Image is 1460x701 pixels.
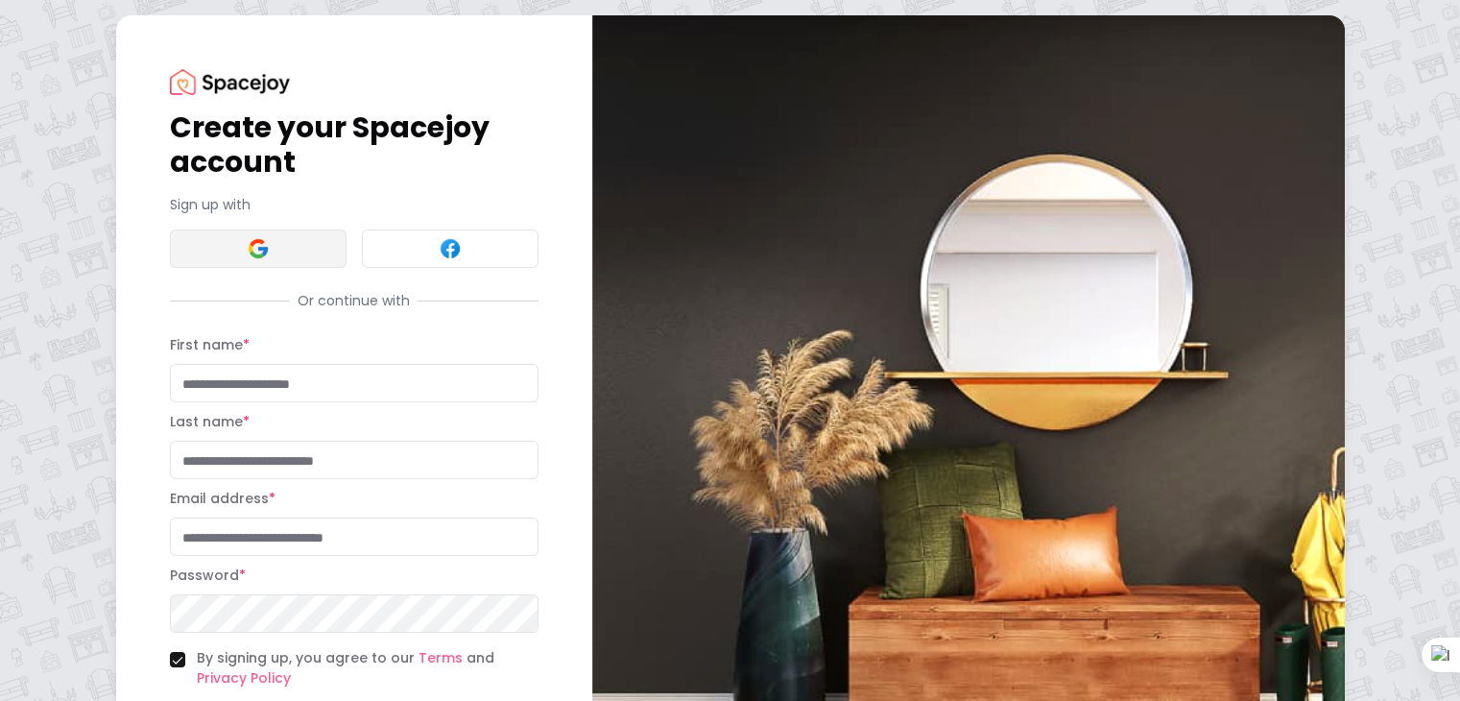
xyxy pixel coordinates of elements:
a: Privacy Policy [197,668,291,688]
label: By signing up, you agree to our and [197,648,539,689]
label: First name [170,335,250,354]
img: Google signin [247,237,270,260]
label: Email address [170,489,275,508]
a: Terms [419,648,463,667]
span: Or continue with [290,291,418,310]
img: Spacejoy Logo [170,69,290,95]
label: Password [170,566,246,585]
label: Last name [170,412,250,431]
p: Sign up with [170,195,539,214]
h1: Create your Spacejoy account [170,110,539,180]
img: Facebook signin [439,237,462,260]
